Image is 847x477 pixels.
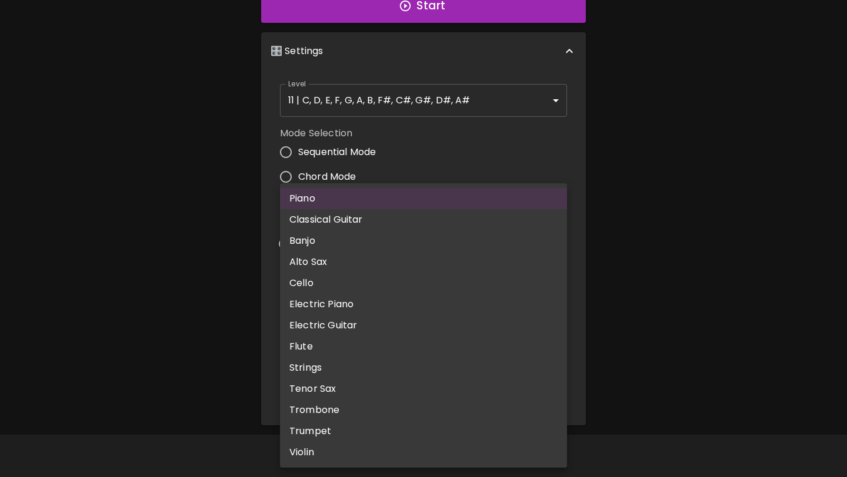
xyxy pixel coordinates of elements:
li: Electric Guitar [280,315,567,336]
li: Alto Sax [280,251,567,273]
li: Violin [280,442,567,463]
li: Trombone [280,399,567,421]
li: Piano [280,188,567,209]
li: Electric Piano [280,294,567,315]
li: Trumpet [280,421,567,442]
li: Flute [280,336,567,357]
li: Banjo [280,230,567,251]
li: Strings [280,357,567,378]
li: Tenor Sax [280,378,567,399]
li: Classical Guitar [280,209,567,230]
li: Cello [280,273,567,294]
